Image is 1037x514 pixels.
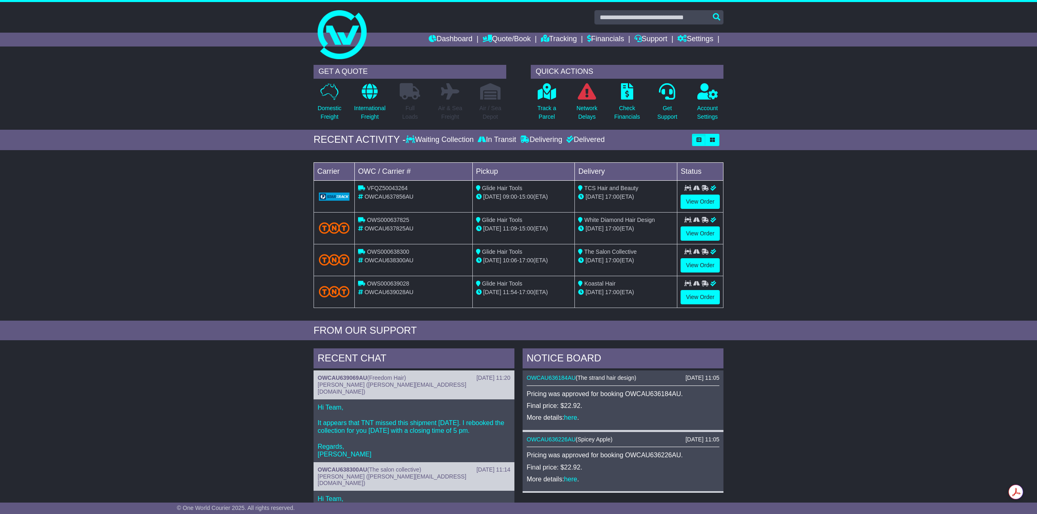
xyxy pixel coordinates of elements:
[365,289,414,295] span: OWCAU639028AU
[314,162,355,180] td: Carrier
[527,463,719,471] p: Final price: $22.92.
[318,374,510,381] div: ( )
[483,289,501,295] span: [DATE]
[575,162,677,180] td: Delivery
[519,193,533,200] span: 15:00
[354,83,386,126] a: InternationalFreight
[177,505,295,511] span: © One World Courier 2025. All rights reserved.
[681,195,720,209] a: View Order
[584,217,655,223] span: White Diamond Hair Design
[578,288,674,297] div: (ETA)
[681,258,720,273] a: View Order
[585,193,603,200] span: [DATE]
[685,436,719,443] div: [DATE] 11:05
[483,225,501,232] span: [DATE]
[614,83,641,126] a: CheckFinancials
[576,83,598,126] a: NetworkDelays
[527,414,719,421] p: More details: .
[527,390,719,398] p: Pricing was approved for booking OWCAU636184AU.
[318,473,466,487] span: [PERSON_NAME] ([PERSON_NAME][EMAIL_ADDRESS][DOMAIN_NAME])
[681,290,720,304] a: View Order
[369,466,419,473] span: The salon collective
[527,436,576,443] a: OWCAU636226AU
[578,193,674,201] div: (ETA)
[584,248,636,255] span: The Salon Collective
[677,162,723,180] td: Status
[406,135,476,144] div: Waiting Collection
[585,289,603,295] span: [DATE]
[657,83,678,126] a: GetSupport
[519,257,533,264] span: 17:00
[527,374,719,381] div: ( )
[482,217,523,223] span: Glide Hair Tools
[697,83,719,126] a: AccountSettings
[365,225,414,232] span: OWCAU637825AU
[482,248,523,255] span: Glide Hair Tools
[576,104,597,121] p: Network Delays
[367,217,409,223] span: OWS000637825
[400,104,420,121] p: Full Loads
[527,402,719,410] p: Final price: $22.92.
[438,104,462,121] p: Air & Sea Freight
[367,185,408,191] span: VFQZ50043264
[429,33,472,47] a: Dashboard
[476,135,518,144] div: In Transit
[314,348,514,370] div: RECENT CHAT
[482,280,523,287] span: Glide Hair Tools
[367,248,409,255] span: OWS000638300
[541,33,577,47] a: Tracking
[578,256,674,265] div: (ETA)
[483,33,531,47] a: Quote/Book
[319,222,349,233] img: TNT_Domestic.png
[503,225,517,232] span: 11:09
[318,374,367,381] a: OWCAU639069AU
[681,226,720,241] a: View Order
[319,286,349,297] img: TNT_Domestic.png
[578,374,634,381] span: The strand hair design
[564,135,605,144] div: Delivered
[314,325,723,337] div: FROM OUR SUPPORT
[605,257,619,264] span: 17:00
[585,257,603,264] span: [DATE]
[584,280,615,287] span: Koastal Hair
[527,475,719,483] p: More details: .
[564,414,577,421] a: here
[318,403,510,458] p: Hi Team, It appears that TNT missed this shipment [DATE]. I rebooked the collection for you [DATE...
[587,33,624,47] a: Financials
[527,374,576,381] a: OWCAU636184AU
[527,451,719,459] p: Pricing was approved for booking OWCAU636226AU.
[354,104,385,121] p: International Freight
[677,33,713,47] a: Settings
[318,104,341,121] p: Domestic Freight
[314,65,506,79] div: GET A QUOTE
[479,104,501,121] p: Air / Sea Depot
[355,162,473,180] td: OWC / Carrier #
[319,254,349,265] img: TNT_Domestic.png
[365,257,414,264] span: OWCAU638300AU
[317,83,342,126] a: DomesticFreight
[476,374,510,381] div: [DATE] 11:20
[482,185,523,191] span: Glide Hair Tools
[483,193,501,200] span: [DATE]
[697,104,718,121] p: Account Settings
[472,162,575,180] td: Pickup
[314,134,406,146] div: RECENT ACTIVITY -
[476,288,572,297] div: - (ETA)
[367,280,409,287] span: OWS000639028
[564,476,577,483] a: here
[318,466,510,473] div: ( )
[584,185,638,191] span: TCS Hair and Beauty
[634,33,668,47] a: Support
[578,224,674,233] div: (ETA)
[537,83,556,126] a: Track aParcel
[518,135,564,144] div: Delivering
[318,466,367,473] a: OWCAU638300AU
[685,374,719,381] div: [DATE] 11:05
[523,348,723,370] div: NOTICE BOARD
[365,193,414,200] span: OWCAU637856AU
[605,225,619,232] span: 17:00
[585,225,603,232] span: [DATE]
[319,193,349,201] img: GetCarrierServiceLogo
[503,193,517,200] span: 09:00
[476,466,510,473] div: [DATE] 11:14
